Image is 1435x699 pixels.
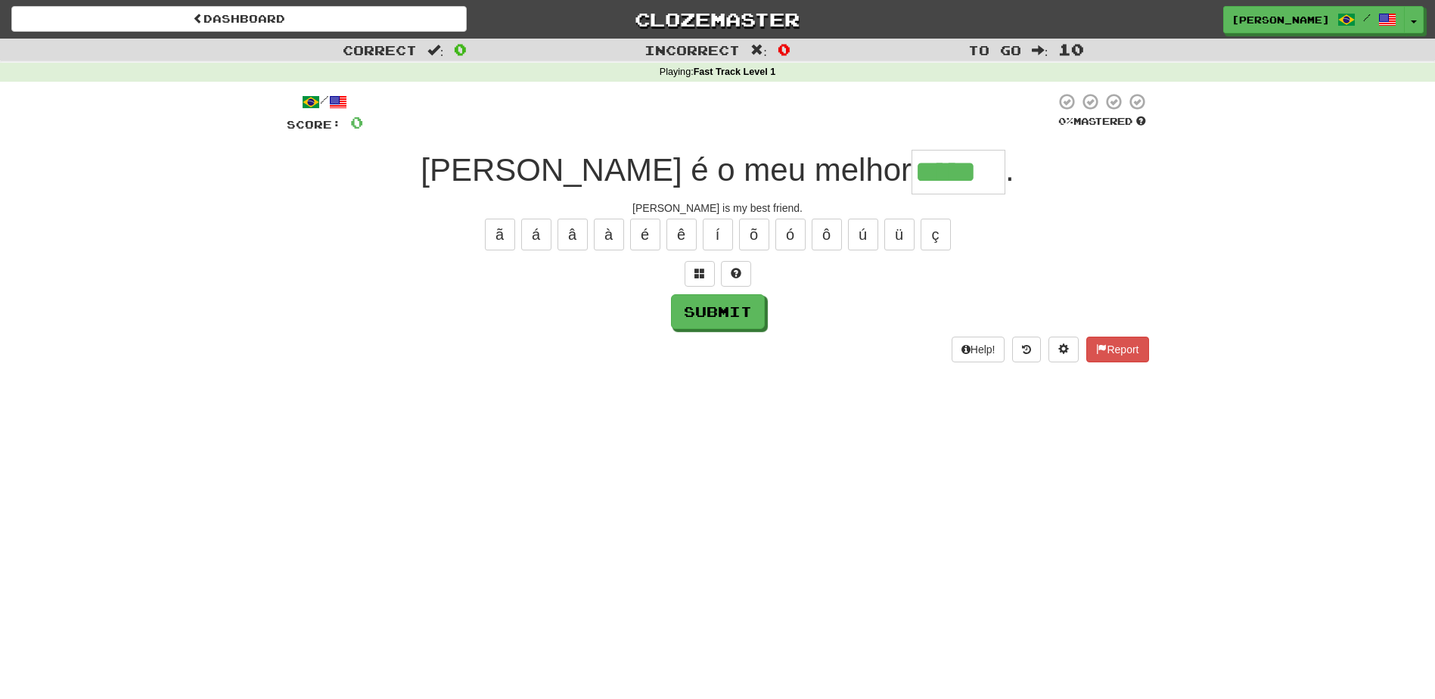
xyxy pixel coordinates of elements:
[968,42,1021,57] span: To go
[666,219,697,250] button: ê
[287,200,1149,216] div: [PERSON_NAME] is my best friend.
[558,219,588,250] button: â
[1363,12,1371,23] span: /
[594,219,624,250] button: à
[343,42,417,57] span: Correct
[671,294,765,329] button: Submit
[694,67,776,77] strong: Fast Track Level 1
[848,219,878,250] button: ú
[703,219,733,250] button: í
[427,44,444,57] span: :
[952,337,1005,362] button: Help!
[750,44,767,57] span: :
[1223,6,1405,33] a: [PERSON_NAME] /
[287,92,363,111] div: /
[884,219,915,250] button: ü
[812,219,842,250] button: ô
[454,40,467,58] span: 0
[1058,40,1084,58] span: 10
[421,152,912,188] span: [PERSON_NAME] é o meu melhor
[921,219,951,250] button: ç
[1032,44,1048,57] span: :
[350,113,363,132] span: 0
[1232,13,1330,26] span: [PERSON_NAME]
[685,261,715,287] button: Switch sentence to multiple choice alt+p
[1005,152,1014,188] span: .
[778,40,790,58] span: 0
[1012,337,1041,362] button: Round history (alt+y)
[521,219,551,250] button: á
[630,219,660,250] button: é
[1058,115,1073,127] span: 0 %
[775,219,806,250] button: ó
[721,261,751,287] button: Single letter hint - you only get 1 per sentence and score half the points! alt+h
[1086,337,1148,362] button: Report
[11,6,467,32] a: Dashboard
[739,219,769,250] button: õ
[287,118,341,131] span: Score:
[1055,115,1149,129] div: Mastered
[485,219,515,250] button: ã
[489,6,945,33] a: Clozemaster
[645,42,740,57] span: Incorrect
